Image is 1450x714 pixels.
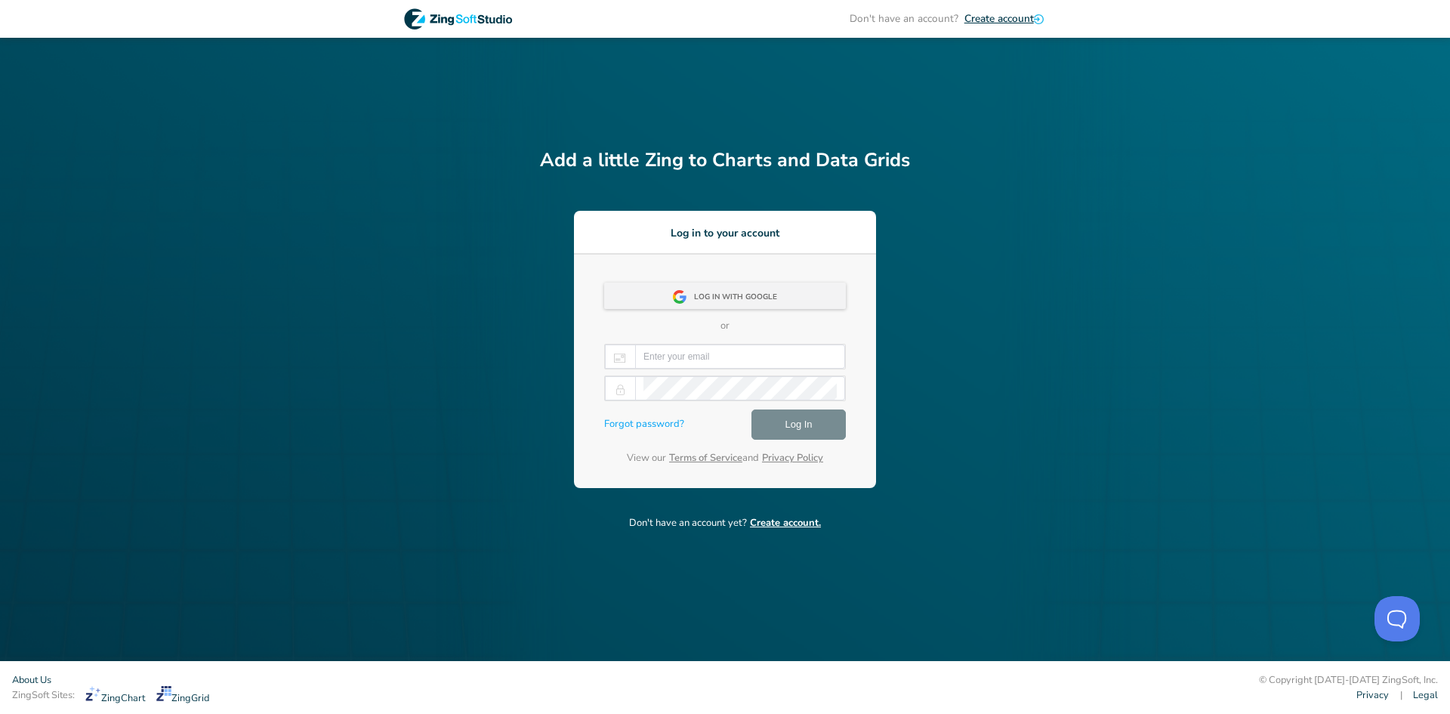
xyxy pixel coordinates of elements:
[964,11,1034,26] span: Create account
[643,345,837,368] input: Enter your email
[156,686,210,706] a: ZingGrid
[762,451,823,465] a: Privacy Policy
[604,319,846,334] p: or
[1259,673,1438,688] div: © Copyright [DATE]-[DATE] ZingSoft, Inc.
[604,451,846,466] p: View our and
[751,410,846,440] button: Log In
[669,451,742,465] a: Terms of Service
[574,225,876,241] h3: Log in to your account
[540,147,910,175] h2: Add a little Zing to Charts and Data Grids
[1413,688,1438,703] a: Legal
[85,686,145,706] a: ZingChart
[12,673,51,688] a: About Us
[604,417,684,432] a: Forgot password?
[750,516,821,530] span: Create account.
[12,688,75,703] span: ZingSoft Sites:
[540,516,910,531] p: Don't have an account yet?
[1374,596,1420,641] iframe: Toggle Customer Support
[694,284,786,311] div: Log in with Google
[785,416,812,434] span: Log In
[1356,688,1389,703] a: Privacy
[1400,688,1402,703] span: |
